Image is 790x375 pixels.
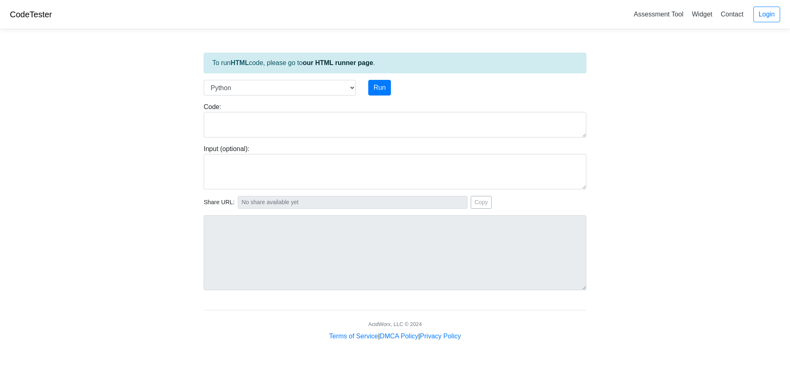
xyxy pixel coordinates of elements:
button: Run [368,80,391,95]
div: | | [329,331,461,341]
a: Login [753,7,780,22]
input: No share available yet [238,196,467,209]
div: AcidWorx, LLC © 2024 [368,320,422,328]
span: Share URL: [204,198,235,207]
button: Copy [471,196,492,209]
a: CodeTester [10,10,52,19]
div: To run code, please go to . [204,53,586,73]
div: Input (optional): [197,144,592,189]
a: Assessment Tool [630,7,687,21]
a: Widget [688,7,716,21]
a: DMCA Policy [380,333,418,340]
a: our HTML runner page [303,59,373,66]
a: Contact [718,7,747,21]
strong: HTML [230,59,249,66]
a: Privacy Policy [420,333,461,340]
div: Code: [197,102,592,137]
a: Terms of Service [329,333,378,340]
